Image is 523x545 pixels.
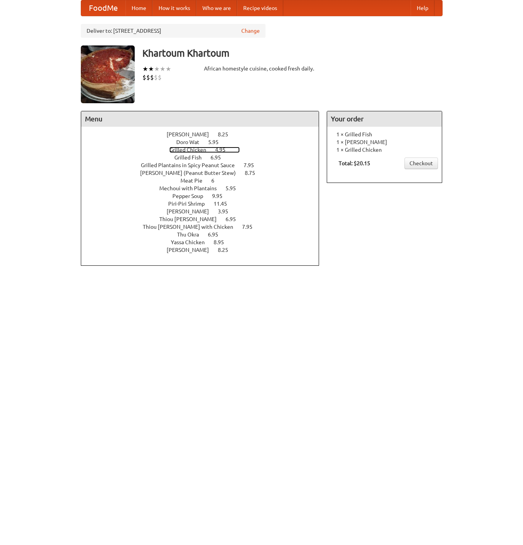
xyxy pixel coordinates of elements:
[226,185,244,191] span: 5.95
[214,201,235,207] span: 11.45
[168,201,212,207] span: Piri-Piri Shrimp
[142,65,148,73] li: ★
[218,131,236,138] span: 8.25
[218,247,236,253] span: 8.25
[158,73,162,82] li: $
[167,131,242,138] a: [PERSON_NAME] 8.25
[142,45,443,61] h3: Khartoum Khartoum
[167,208,217,215] span: [PERSON_NAME]
[218,208,236,215] span: 3.95
[244,162,262,168] span: 7.95
[81,24,266,38] div: Deliver to: [STREET_ADDRESS]
[150,73,154,82] li: $
[143,224,267,230] a: Thiou [PERSON_NAME] with Chicken 7.95
[404,158,438,169] a: Checkout
[160,65,165,73] li: ★
[180,178,229,184] a: Meat Pie 6
[140,170,269,176] a: [PERSON_NAME] (Peanut Butter Stew) 8.75
[167,208,242,215] a: [PERSON_NAME] 3.95
[331,131,438,138] li: 1 × Grilled Fish
[237,0,283,16] a: Recipe videos
[177,231,232,238] a: Thu Okra 6.95
[81,111,319,127] h4: Menu
[125,0,152,16] a: Home
[208,231,226,238] span: 6.95
[141,162,268,168] a: Grilled Plantains in Spicy Peanut Sauce 7.95
[214,239,232,245] span: 8.95
[176,139,207,145] span: Doro Wat
[172,193,237,199] a: Pepper Soup 9.95
[208,139,226,145] span: 5.95
[167,131,217,138] span: [PERSON_NAME]
[215,147,233,153] span: 4.95
[167,247,217,253] span: [PERSON_NAME]
[167,247,242,253] a: [PERSON_NAME] 8.25
[174,154,235,161] a: Grilled Fish 6.95
[204,65,319,72] div: African homestyle cuisine, cooked fresh daily.
[81,45,135,103] img: angular.jpg
[159,185,224,191] span: Mechoui with Plantains
[242,224,260,230] span: 7.95
[172,193,211,199] span: Pepper Soup
[152,0,196,16] a: How it works
[331,146,438,154] li: 1 × Grilled Chicken
[176,139,233,145] a: Doro Wat 5.95
[196,0,237,16] a: Who we are
[177,231,207,238] span: Thu Okra
[327,111,442,127] h4: Your order
[148,65,154,73] li: ★
[159,216,250,222] a: Thiou [PERSON_NAME] 6.95
[211,154,229,161] span: 6.95
[140,170,244,176] span: [PERSON_NAME] (Peanut Butter Stew)
[165,65,171,73] li: ★
[146,73,150,82] li: $
[159,185,250,191] a: Mechoui with Plantains 5.95
[169,147,214,153] span: Grilled Chicken
[143,224,241,230] span: Thiou [PERSON_NAME] with Chicken
[241,27,260,35] a: Change
[212,193,230,199] span: 9.95
[245,170,263,176] span: 8.75
[171,239,212,245] span: Yassa Chicken
[142,73,146,82] li: $
[168,201,241,207] a: Piri-Piri Shrimp 11.45
[81,0,125,16] a: FoodMe
[169,147,240,153] a: Grilled Chicken 4.95
[154,73,158,82] li: $
[174,154,209,161] span: Grilled Fish
[171,239,238,245] a: Yassa Chicken 8.95
[154,65,160,73] li: ★
[226,216,244,222] span: 6.95
[411,0,434,16] a: Help
[159,216,224,222] span: Thiou [PERSON_NAME]
[211,178,222,184] span: 6
[180,178,210,184] span: Meat Pie
[141,162,242,168] span: Grilled Plantains in Spicy Peanut Sauce
[339,160,370,166] b: Total: $20.15
[331,138,438,146] li: 1 × [PERSON_NAME]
